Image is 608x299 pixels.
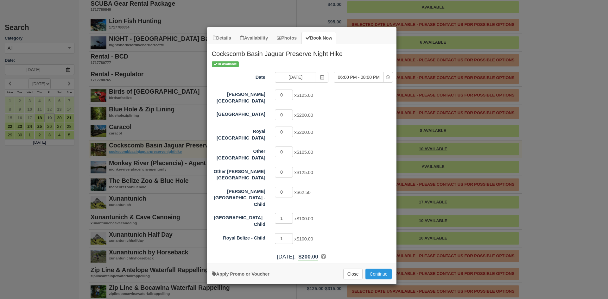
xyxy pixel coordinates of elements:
span: x [294,190,310,195]
input: Royal Belize - Child [275,233,293,244]
span: $62.50 [297,190,311,195]
button: Add to Booking [365,269,391,279]
input: Other Hopkins Area Resort [275,167,293,178]
div: Item Modal [207,44,396,260]
span: $100.00 [297,236,313,241]
label: Royal Belize [207,126,270,141]
span: x [294,130,313,135]
span: $125.00 [297,93,313,98]
a: Availability [236,32,272,44]
a: Details [209,32,235,44]
label: Date [207,72,270,81]
a: Book Now [301,32,336,44]
button: Close [343,269,363,279]
input: Thatch Caye Resort - Child [275,213,293,224]
input: Other Placencia Area Resort [275,146,293,157]
span: [DATE] [277,253,294,260]
span: $200.00 [297,130,313,135]
span: $125.00 [297,170,313,175]
input: Hopkins Bay Resort - Child [275,187,293,197]
span: x [294,150,313,155]
span: x [294,93,313,98]
label: Royal Belize - Child [207,233,270,241]
span: $200.00 [298,253,318,260]
span: $100.00 [297,216,313,221]
label: Other Placencia Area Resort [207,146,270,161]
h2: Cockscomb Basin Jaguar Preserve Night Hike [207,44,396,60]
input: Royal Belize [275,127,293,137]
label: Thatch Caye Resort [207,109,270,118]
a: Photos [273,32,301,44]
label: Other Hopkins Area Resort [207,166,270,181]
span: $200.00 [297,113,313,118]
span: $105.00 [297,150,313,155]
div: : [207,253,396,261]
input: Thatch Caye Resort [275,109,293,120]
label: Thatch Caye Resort - Child [207,212,270,227]
span: x [294,113,313,118]
label: Hopkins Bay Resort [207,89,270,104]
span: x [294,216,313,221]
label: Hopkins Bay Resort - Child [207,186,270,208]
span: 10 Available [212,61,239,67]
span: 06:00 PM - 08:00 PM [334,74,383,80]
a: Apply Voucher [212,271,269,277]
span: x [294,236,313,241]
input: Hopkins Bay Resort [275,90,293,100]
span: x [294,170,313,175]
